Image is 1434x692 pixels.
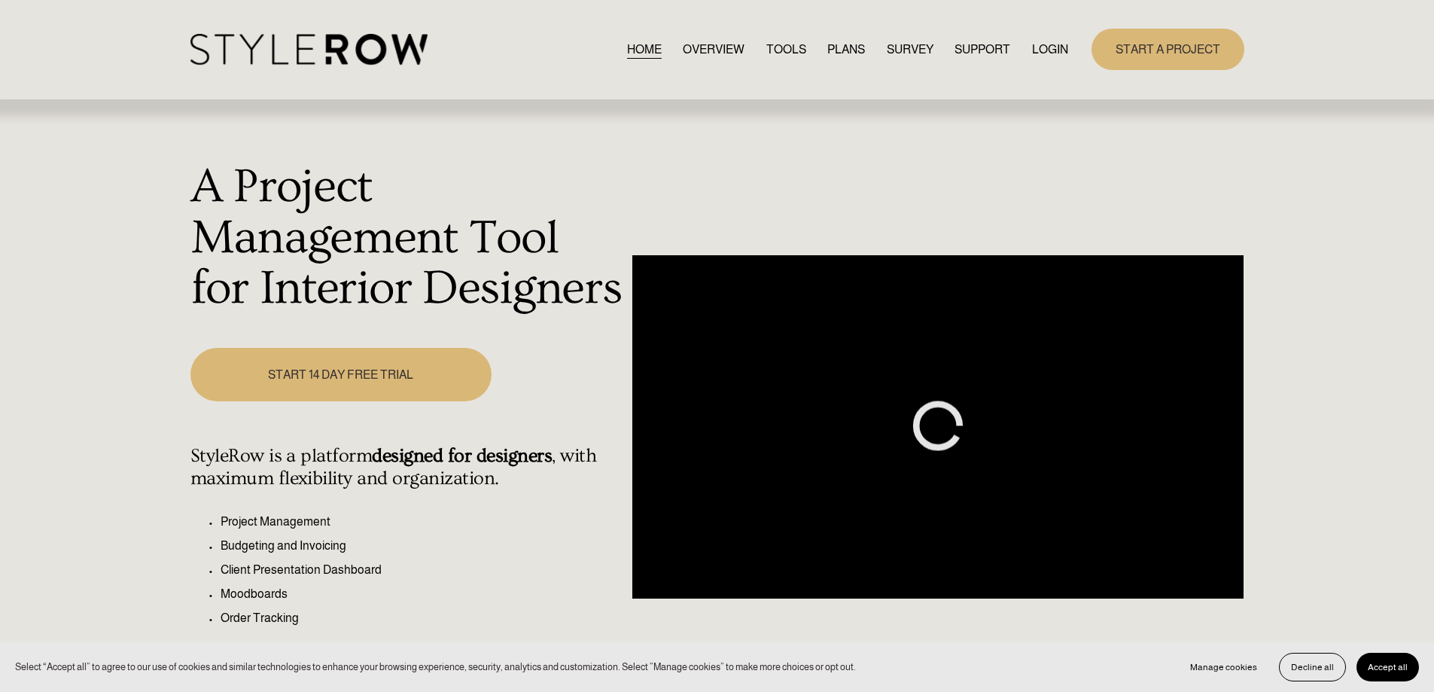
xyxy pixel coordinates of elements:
[221,561,625,579] p: Client Presentation Dashboard
[1179,653,1268,681] button: Manage cookies
[190,162,625,315] h1: A Project Management Tool for Interior Designers
[221,609,625,627] p: Order Tracking
[190,34,428,65] img: StyleRow
[766,39,806,59] a: TOOLS
[372,445,552,467] strong: designed for designers
[1091,29,1244,70] a: START A PROJECT
[190,348,492,401] a: START 14 DAY FREE TRIAL
[15,660,856,674] p: Select “Accept all” to agree to our use of cookies and similar technologies to enhance your brows...
[1356,653,1419,681] button: Accept all
[627,39,662,59] a: HOME
[887,39,933,59] a: SURVEY
[954,39,1010,59] a: folder dropdown
[1291,662,1334,672] span: Decline all
[954,41,1010,59] span: SUPPORT
[683,39,744,59] a: OVERVIEW
[190,445,625,490] h4: StyleRow is a platform , with maximum flexibility and organization.
[1279,653,1346,681] button: Decline all
[221,537,625,555] p: Budgeting and Invoicing
[221,585,625,603] p: Moodboards
[190,639,625,675] p: Simplify your workflow, manage items effectively, and keep your business running seamlessly.
[827,39,865,59] a: PLANS
[221,513,625,531] p: Project Management
[1368,662,1408,672] span: Accept all
[1190,662,1257,672] span: Manage cookies
[1032,39,1068,59] a: LOGIN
